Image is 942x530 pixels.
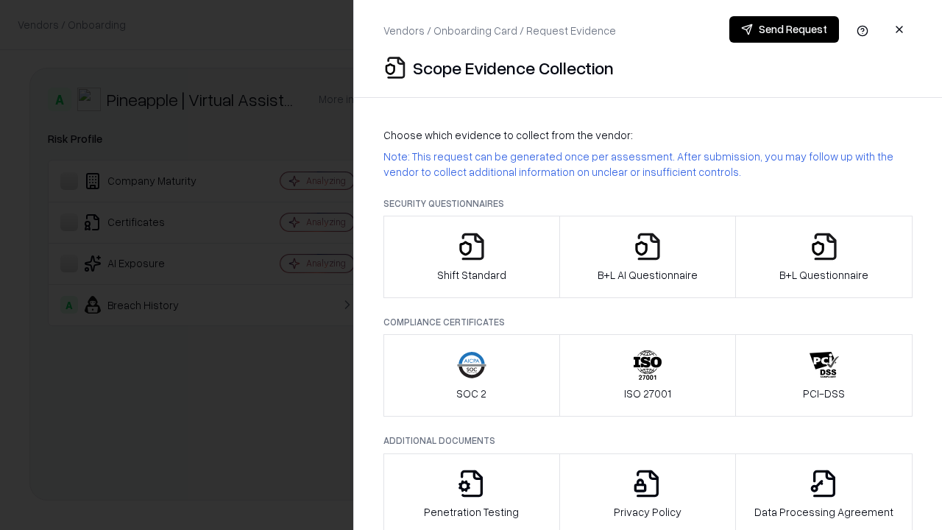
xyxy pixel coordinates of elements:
p: Additional Documents [383,434,913,447]
button: SOC 2 [383,334,560,417]
button: Shift Standard [383,216,560,298]
p: ISO 27001 [624,386,671,401]
p: B+L Questionnaire [779,267,868,283]
p: Vendors / Onboarding Card / Request Evidence [383,23,616,38]
p: Penetration Testing [424,504,519,520]
p: PCI-DSS [803,386,845,401]
button: PCI-DSS [735,334,913,417]
p: Data Processing Agreement [754,504,893,520]
p: Note: This request can be generated once per assessment. After submission, you may follow up with... [383,149,913,180]
button: B+L Questionnaire [735,216,913,298]
button: ISO 27001 [559,334,737,417]
p: Shift Standard [437,267,506,283]
button: B+L AI Questionnaire [559,216,737,298]
p: Scope Evidence Collection [413,56,614,79]
p: Security Questionnaires [383,197,913,210]
p: Compliance Certificates [383,316,913,328]
p: Privacy Policy [614,504,681,520]
p: B+L AI Questionnaire [598,267,698,283]
button: Send Request [729,16,839,43]
p: Choose which evidence to collect from the vendor: [383,127,913,143]
p: SOC 2 [456,386,486,401]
